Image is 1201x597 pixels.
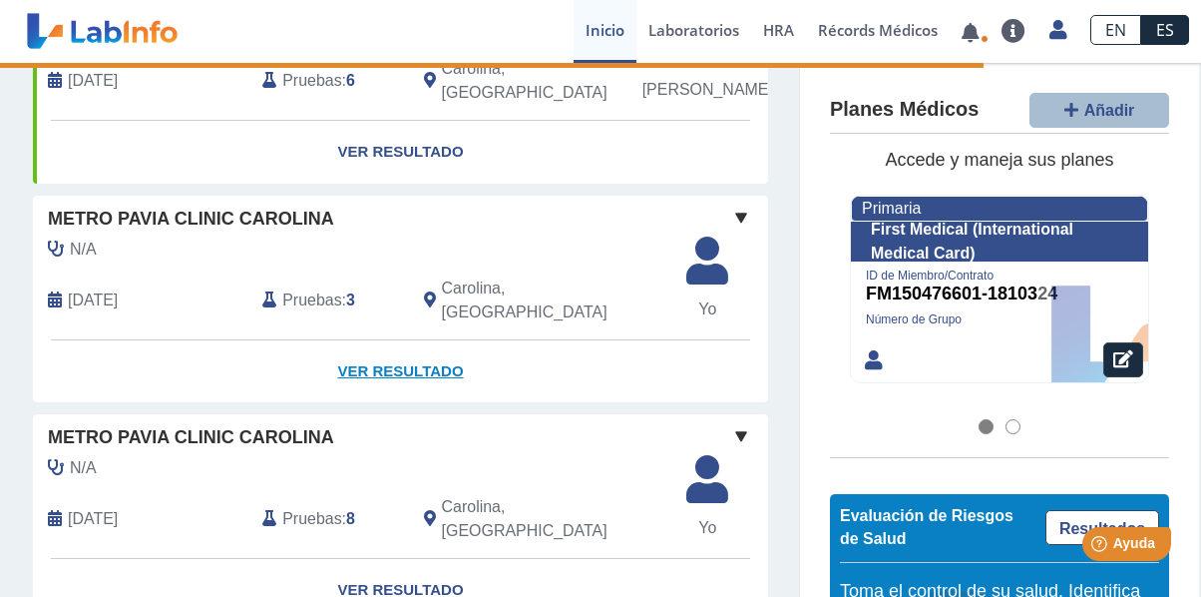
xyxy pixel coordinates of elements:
a: Resultados [1045,510,1159,545]
span: 2025-07-24 [68,69,118,93]
span: 2025-05-23 [68,507,118,531]
a: EN [1090,15,1141,45]
div: : [247,57,408,105]
span: Primaria [862,200,921,217]
span: Carolina, PR [442,495,662,543]
span: 2025-07-31 [68,289,118,312]
span: N/A [70,456,97,480]
span: Metro Pavia Clinic Carolina [48,206,334,233]
span: Evaluación de Riesgos de Salud [840,507,1013,548]
b: 3 [346,292,355,308]
span: Añadir [1084,102,1135,119]
span: Pruebas [282,289,341,312]
span: Pruebas [282,69,341,93]
h4: Planes Médicos [830,98,979,122]
div: : [247,277,408,324]
span: Carolina, PR [442,277,662,324]
span: Accede y maneja sus planes [885,150,1113,170]
b: 8 [346,510,355,527]
span: HRA [763,20,794,40]
a: ES [1141,15,1189,45]
b: 6 [346,72,355,89]
span: [PERSON_NAME] [642,78,773,102]
span: Pruebas [282,507,341,531]
span: N/A [70,238,97,262]
span: Yo [674,516,740,540]
iframe: Help widget launcher [1023,519,1179,575]
div: : [247,495,408,543]
button: Añadir [1029,93,1169,128]
a: Ver Resultado [33,340,768,403]
span: Yo [674,298,740,321]
span: Carolina, PR [442,57,662,105]
a: Ver Resultado [33,121,768,184]
span: Metro Pavia Clinic Carolina [48,424,334,451]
